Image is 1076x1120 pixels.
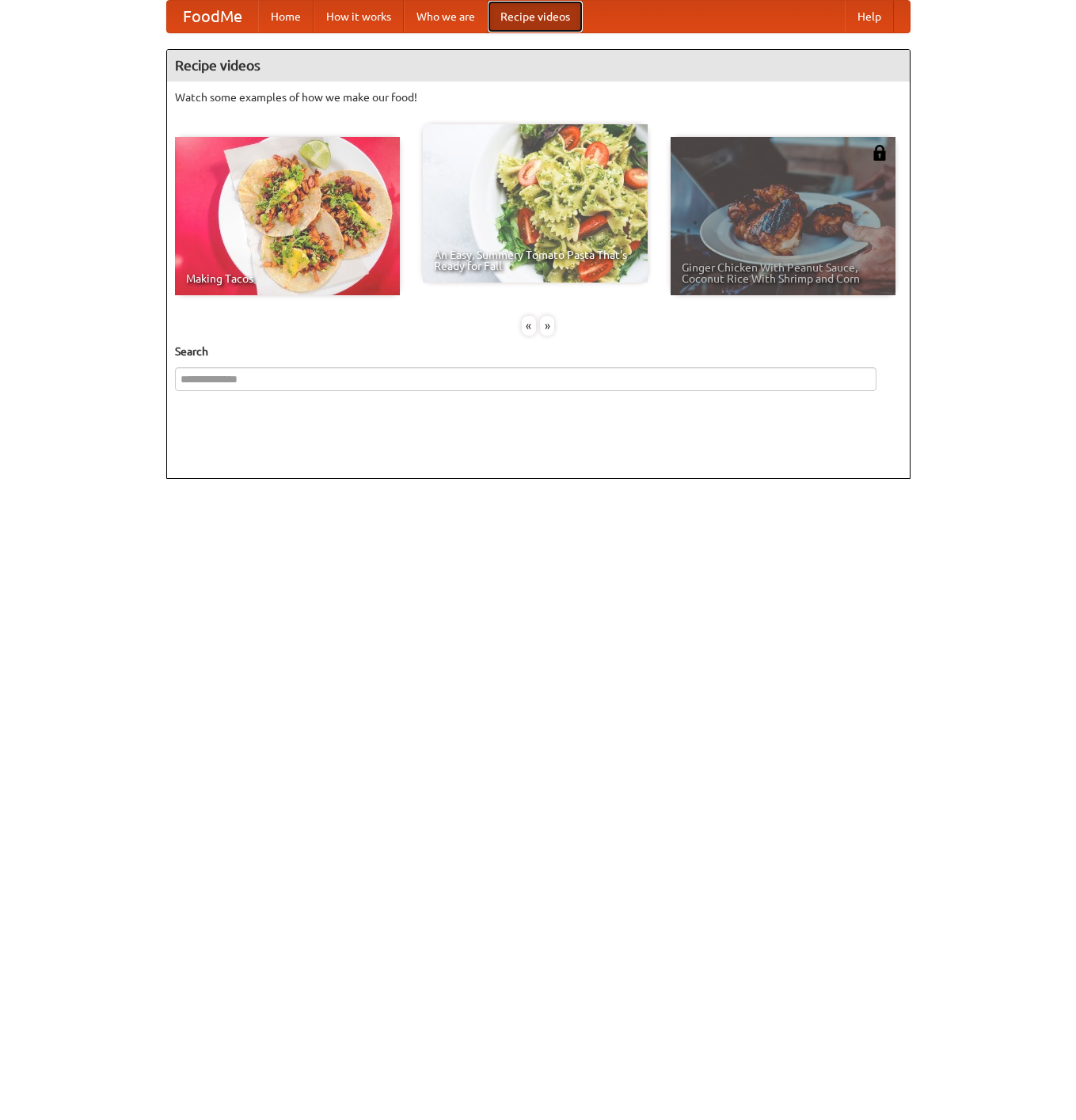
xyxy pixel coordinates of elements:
p: Watch some examples of how we make our food! [175,89,902,105]
h4: Recipe videos [167,50,910,82]
a: Help [845,1,894,32]
a: Home [258,1,314,32]
a: Making Tacos [175,137,400,295]
div: » [540,316,554,336]
a: An Easy, Summery Tomato Pasta That's Ready for Fall [423,124,648,283]
div: « [522,316,536,336]
h5: Search [175,344,902,359]
span: An Easy, Summery Tomato Pasta That's Ready for Fall [434,249,637,271]
a: FoodMe [167,1,258,32]
img: 483408.png [872,145,888,161]
a: Recipe videos [488,1,583,32]
a: Who we are [404,1,488,32]
a: How it works [314,1,404,32]
span: Making Tacos [186,273,389,284]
